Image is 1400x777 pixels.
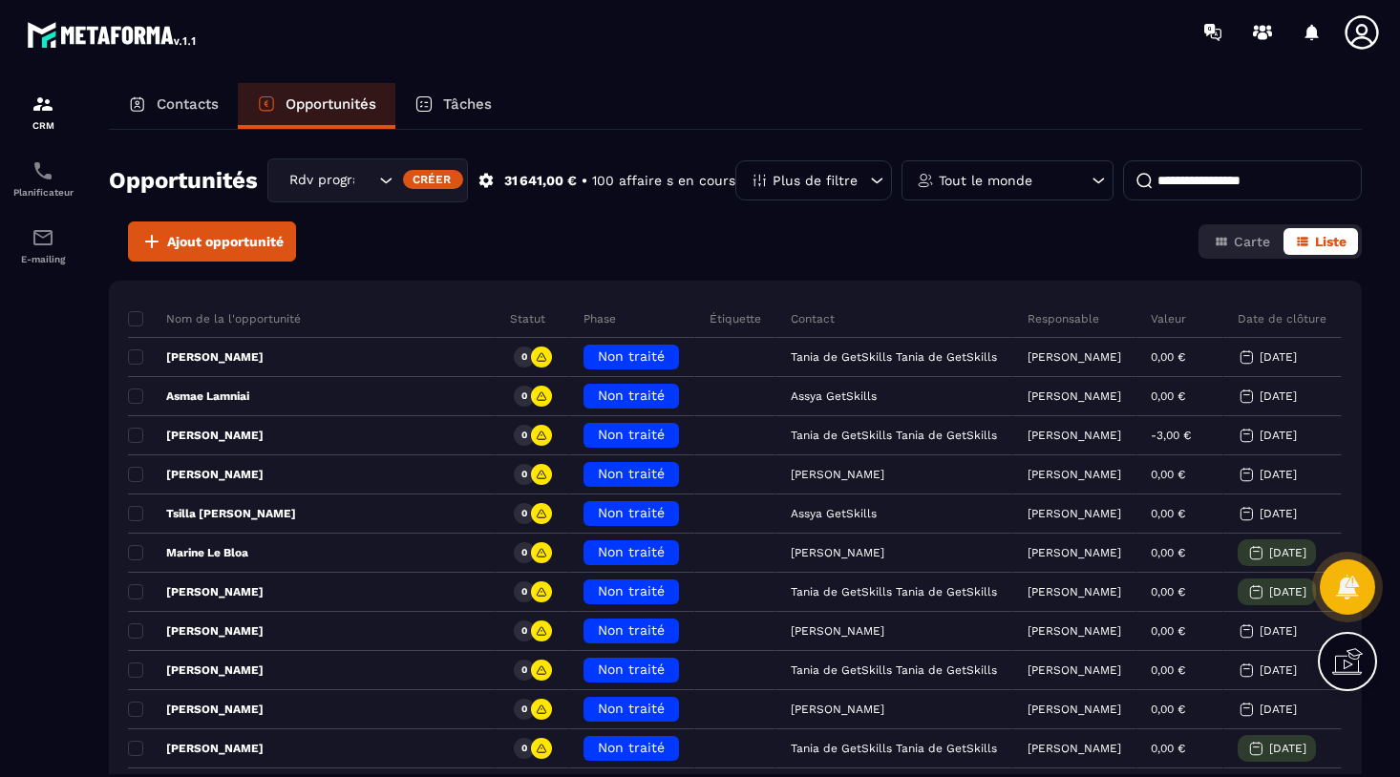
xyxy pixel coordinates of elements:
[710,311,761,326] p: Étiquette
[395,83,511,129] a: Tâches
[355,170,374,191] input: Search for option
[1028,507,1121,520] p: [PERSON_NAME]
[128,428,264,443] p: [PERSON_NAME]
[1151,429,1191,442] p: -3,00 €
[521,585,527,598] p: 0
[1151,742,1185,755] p: 0,00 €
[285,170,355,191] span: Rdv programmé
[109,161,258,199] h2: Opportunités
[1151,311,1186,326] p: Valeur
[5,120,81,131] p: CRM
[5,212,81,279] a: emailemailE-mailing
[521,742,527,755] p: 0
[1269,585,1306,598] p: [DATE]
[521,429,527,442] p: 0
[1260,350,1297,364] p: [DATE]
[1028,350,1121,364] p: [PERSON_NAME]
[598,583,665,598] span: Non traité
[1151,507,1185,520] p: 0,00 €
[521,507,527,520] p: 0
[128,506,296,521] p: Tsilla [PERSON_NAME]
[1260,663,1297,677] p: [DATE]
[521,389,527,403] p: 0
[598,388,665,403] span: Non traité
[1234,234,1270,249] span: Carte
[1238,311,1326,326] p: Date de clôture
[510,311,545,326] p: Statut
[1260,468,1297,481] p: [DATE]
[128,311,301,326] p: Nom de la l'opportunité
[27,17,199,52] img: logo
[1260,389,1297,403] p: [DATE]
[403,170,463,189] div: Créer
[582,172,587,190] p: •
[1269,742,1306,755] p: [DATE]
[521,350,527,364] p: 0
[583,311,616,326] p: Phase
[1260,624,1297,638] p: [DATE]
[598,466,665,481] span: Non traité
[5,145,81,212] a: schedulerschedulerPlanificateur
[1315,234,1347,249] span: Liste
[128,545,248,560] p: Marine Le Bloa
[128,349,264,365] p: [PERSON_NAME]
[521,663,527,677] p: 0
[939,174,1032,187] p: Tout le monde
[1151,389,1185,403] p: 0,00 €
[1028,389,1121,403] p: [PERSON_NAME]
[167,232,284,251] span: Ajout opportunité
[1028,546,1121,559] p: [PERSON_NAME]
[443,95,492,113] p: Tâches
[598,622,665,638] span: Non traité
[32,226,54,249] img: email
[128,221,296,262] button: Ajout opportunité
[598,740,665,755] span: Non traité
[598,661,665,677] span: Non traité
[773,174,858,187] p: Plus de filtre
[1260,703,1297,716] p: [DATE]
[521,468,527,481] p: 0
[504,172,577,190] p: 31 641,00 €
[128,584,264,599] p: [PERSON_NAME]
[5,78,81,145] a: formationformationCRM
[128,741,264,756] p: [PERSON_NAME]
[1028,429,1121,442] p: [PERSON_NAME]
[1151,585,1185,598] p: 0,00 €
[1151,350,1185,364] p: 0,00 €
[1151,663,1185,677] p: 0,00 €
[1028,624,1121,638] p: [PERSON_NAME]
[267,158,468,202] div: Search for option
[598,701,665,716] span: Non traité
[5,187,81,198] p: Planificateur
[521,546,527,559] p: 0
[598,348,665,364] span: Non traité
[1028,585,1121,598] p: [PERSON_NAME]
[1151,546,1185,559] p: 0,00 €
[1260,507,1297,520] p: [DATE]
[1260,429,1297,442] p: [DATE]
[157,95,219,113] p: Contacts
[1269,546,1306,559] p: [DATE]
[1151,468,1185,481] p: 0,00 €
[598,505,665,520] span: Non traité
[1028,468,1121,481] p: [PERSON_NAME]
[128,662,264,678] p: [PERSON_NAME]
[128,623,264,639] p: [PERSON_NAME]
[1028,663,1121,677] p: [PERSON_NAME]
[1202,228,1282,255] button: Carte
[1151,703,1185,716] p: 0,00 €
[109,83,238,129] a: Contacts
[598,544,665,559] span: Non traité
[598,427,665,442] span: Non traité
[5,254,81,264] p: E-mailing
[1028,703,1121,716] p: [PERSON_NAME]
[1283,228,1358,255] button: Liste
[128,467,264,482] p: [PERSON_NAME]
[1028,742,1121,755] p: [PERSON_NAME]
[286,95,376,113] p: Opportunités
[1151,624,1185,638] p: 0,00 €
[521,624,527,638] p: 0
[128,388,249,404] p: Asmae Lamniai
[32,159,54,182] img: scheduler
[791,311,835,326] p: Contact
